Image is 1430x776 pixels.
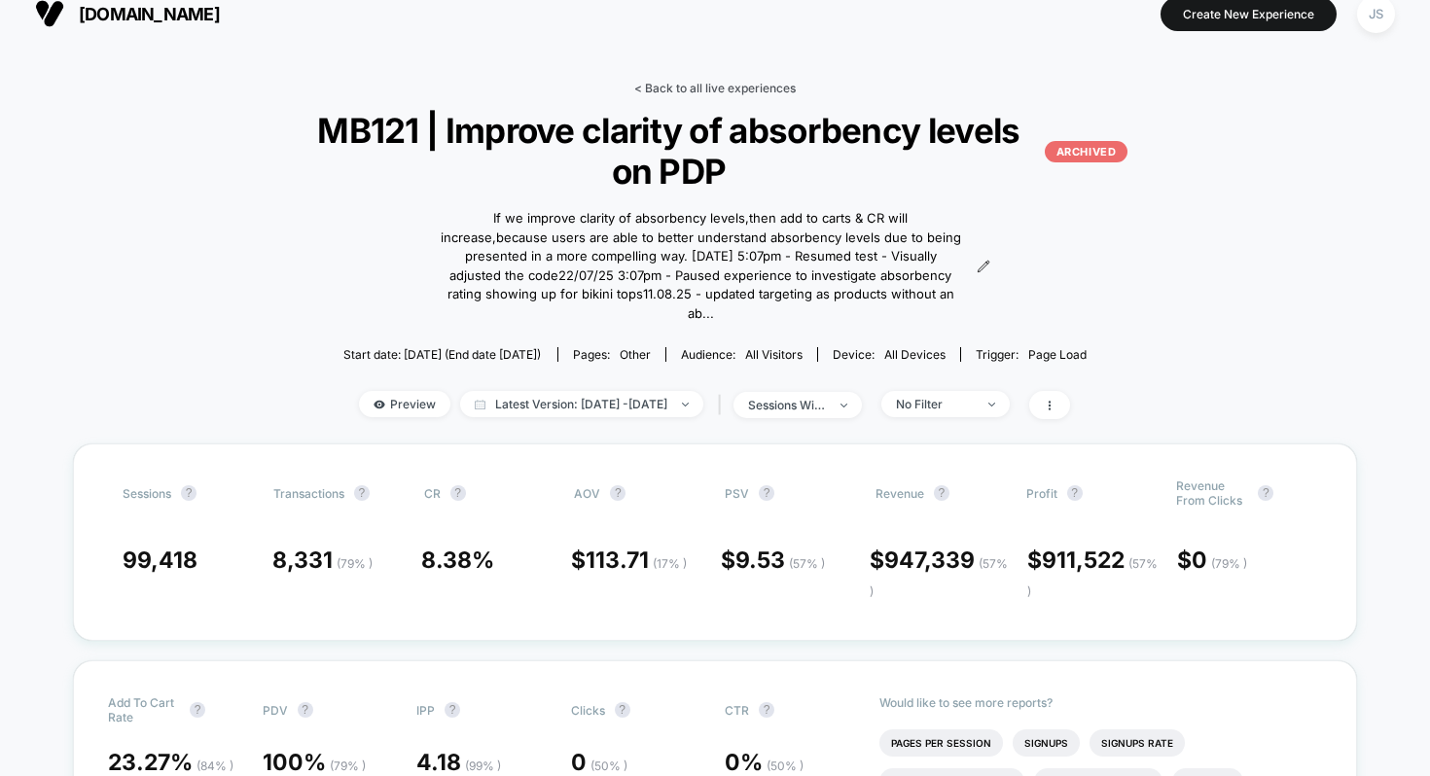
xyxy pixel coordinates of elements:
span: ( 79 % ) [1211,556,1247,571]
span: PSV [725,486,749,501]
span: 0 [571,749,627,776]
span: PDV [263,703,288,718]
img: end [988,403,995,406]
div: Audience: [681,347,803,362]
span: 4.18 [416,749,501,776]
div: Trigger: [976,347,1087,362]
span: 8.38 % [421,547,494,574]
span: | [713,391,733,419]
span: $ [1027,547,1158,601]
div: sessions with impression [748,398,826,412]
span: CR [424,486,441,501]
span: 113.71 [586,547,687,574]
span: 0 % [725,749,804,776]
span: [DOMAIN_NAME] [79,4,220,24]
button: ? [1258,485,1273,501]
button: ? [181,485,197,501]
span: $ [870,547,1008,601]
span: ( 84 % ) [197,758,233,773]
span: Sessions [123,486,171,501]
span: Clicks [571,703,605,718]
button: ? [445,702,460,718]
img: calendar [475,400,485,409]
button: ? [610,485,626,501]
span: 100 % [263,749,366,776]
span: All Visitors [745,347,803,362]
span: ( 50 % ) [767,758,804,773]
span: Add To Cart Rate [108,695,180,724]
img: end [840,404,847,407]
button: ? [450,485,466,501]
span: $ [571,547,687,574]
span: ( 50 % ) [590,758,627,773]
span: If we improve clarity of absorbency levels,then add to carts & CR will increase,because users are... [440,209,961,323]
div: No Filter [896,397,974,411]
p: Would like to see more reports? [879,695,1323,710]
span: Latest Version: [DATE] - [DATE] [460,391,703,417]
li: Signups Rate [1090,729,1185,757]
span: 99,418 [123,547,197,574]
button: ? [190,702,205,718]
span: Device: [817,347,960,362]
span: $ [1177,547,1247,574]
button: ? [759,485,774,501]
p: ARCHIVED [1045,141,1127,162]
span: Transactions [273,486,344,501]
span: Profit [1026,486,1057,501]
span: 23.27 % [108,749,233,776]
span: CTR [725,703,749,718]
span: Start date: [DATE] (End date [DATE]) [343,347,541,362]
button: ? [759,702,774,718]
span: Page Load [1028,347,1087,362]
a: < Back to all live experiences [634,81,796,95]
span: 8,331 [272,547,373,574]
span: Revenue [876,486,924,501]
span: other [620,347,651,362]
span: IPP [416,703,435,718]
div: Pages: [573,347,651,362]
span: 0 [1192,547,1247,574]
span: 947,339 [870,547,1008,601]
img: end [682,403,689,406]
span: ( 79 % ) [337,556,373,571]
button: ? [298,702,313,718]
li: Pages Per Session [879,729,1003,757]
button: ? [1067,485,1083,501]
span: $ [721,547,825,574]
button: ? [615,702,630,718]
button: ? [934,485,949,501]
li: Signups [1013,729,1080,757]
span: ( 79 % ) [330,758,366,773]
span: MB121 | Improve clarity of absorbency levels on PDP [303,110,1127,192]
span: Revenue From Clicks [1176,478,1248,508]
button: ? [354,485,370,501]
span: 9.53 [735,547,825,574]
span: ( 17 % ) [653,556,687,571]
span: ( 57 % ) [789,556,825,571]
span: 911,522 [1027,547,1158,601]
span: Preview [359,391,450,417]
span: all devices [884,347,946,362]
span: AOV [574,486,600,501]
span: ( 99 % ) [465,758,501,773]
